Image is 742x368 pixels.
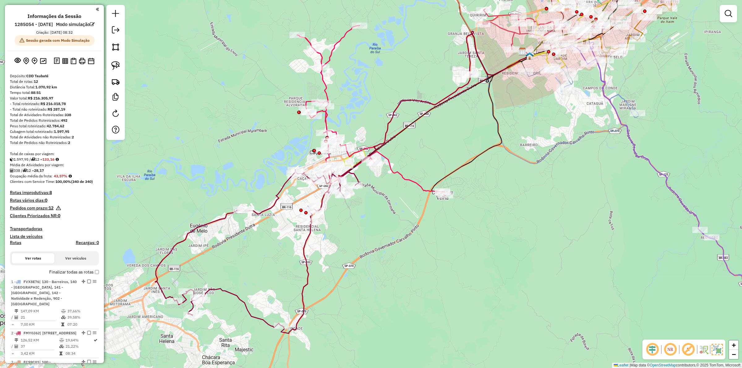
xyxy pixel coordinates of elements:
[12,253,54,264] button: Ver rotas
[31,158,35,161] i: Total de rotas
[109,75,122,88] a: Criar rota
[10,84,99,90] div: Distância Total:
[34,79,38,84] strong: 12
[96,6,99,13] a: Clique aqui para minimizar o painel
[10,158,14,161] i: Cubagem total roteirizado
[59,352,62,355] i: Tempo total em rota
[10,179,55,184] span: Clientes com Service Time:
[34,30,75,35] div: Criação: [DATE] 08:32
[729,350,738,359] a: Zoom out
[10,118,99,123] div: Total de Pedidos Roteirizados:
[69,57,78,66] button: Visualizar Romaneio
[10,157,99,162] div: 1.597,95 / 12 =
[729,341,738,350] a: Zoom in
[722,7,735,20] a: Exibir filtros
[11,343,14,349] td: /
[61,57,69,65] button: Visualizar relatório de Roteirização
[61,315,66,319] i: % de utilização da cubagem
[87,331,91,335] em: Finalizar rota
[10,107,99,112] div: - Total não roteirizado:
[10,73,99,79] div: Depósito:
[23,360,39,364] span: FCS9C01
[10,213,99,218] h4: Clientes Priorizados NR:
[93,360,96,364] em: Opções
[40,331,76,335] span: | [STREET_ADDRESS]
[10,168,99,173] div: 338 / 12 =
[61,323,64,326] i: Tempo total em rota
[10,101,99,107] div: - Total roteirizado:
[10,205,53,211] h4: Pedidos com prazo:
[82,280,85,283] em: Alterar sequência das rotas
[39,57,48,65] button: Otimizar todas as rotas
[10,123,99,129] div: Peso total roteirizado:
[56,205,61,213] em: Há pedidos NR próximo a expirar
[20,343,59,349] td: 37
[10,162,99,168] div: Média de Atividades por viagem:
[58,213,60,218] strong: 0
[54,253,97,264] button: Ver veículos
[614,363,629,367] a: Leaflet
[28,96,53,100] strong: R$ 216.305,97
[45,197,47,203] strong: 0
[15,315,18,319] i: Total de Atividades
[23,331,40,335] span: FMY0J62
[59,338,64,342] i: % de utilização do peso
[61,118,67,123] strong: 492
[94,338,97,342] i: Rota otimizada
[61,309,66,313] i: % de utilização do peso
[20,350,59,357] td: 3,42 KM
[10,140,99,146] div: Total de Pedidos não Roteirizados:
[10,234,99,239] h4: Lista de veículos
[109,107,122,121] a: Reroteirizar Sessão
[663,342,678,357] span: Ocultar NR
[42,157,54,162] strong: 133,16
[23,279,39,284] span: FVX8E76
[111,77,120,86] img: Criar rota
[15,22,53,27] h6: 1285054 - [DATE]
[87,360,91,364] em: Finalizar rota
[10,90,99,95] div: Tempo total:
[49,205,53,211] strong: 12
[645,342,660,357] span: Ocultar deslocamento
[11,279,77,306] span: | 130 - Barreiros, 140 - [GEOGRAPHIC_DATA], 141 - [GEOGRAPHIC_DATA], 142 - Natividade e Redenção,...
[67,314,96,320] td: 39,58%
[28,13,81,19] h4: Informações da Sessão
[526,52,534,60] img: FAD TBT
[10,198,99,203] h4: Rotas vários dias:
[23,169,27,172] i: Total de rotas
[87,280,91,283] em: Finalizar rota
[31,90,41,95] strong: 88:51
[49,269,99,275] label: Finalizar todas as rotas
[30,56,39,66] button: Adicionar Atividades
[111,43,120,51] img: Selecionar atividades - polígono
[78,57,87,66] button: Imprimir Rotas
[65,350,93,357] td: 08:34
[65,337,93,343] td: 19,64%
[90,22,95,27] em: Alterar nome da sessão
[712,344,723,355] img: Exibir/Ocultar setores
[71,179,93,184] strong: (340 de 340)
[10,134,99,140] div: Total de Atividades não Roteirizadas:
[72,135,74,139] strong: 2
[59,345,64,348] i: % de utilização da cubagem
[15,309,18,313] i: Distância Total
[650,363,676,367] a: OpenStreetMap
[68,140,70,145] strong: 2
[49,190,52,195] strong: 8
[87,57,96,66] button: Disponibilidade de veículos
[67,321,96,328] td: 07:20
[11,331,76,335] span: 2 -
[35,85,57,89] strong: 1.070,92 km
[10,112,99,118] div: Total de Atividades Roteirizadas:
[22,56,30,66] button: Centralizar mapa no depósito ou ponto de apoio
[54,129,69,134] strong: 1.597,95
[732,350,736,358] span: −
[732,341,736,349] span: +
[67,308,96,314] td: 37,66%
[10,95,99,101] div: Valor total:
[10,240,21,245] h4: Rotas
[109,91,122,105] a: Criar modelo
[41,101,66,106] strong: R$ 216.018,78
[56,22,95,27] h6: Modo simulação
[82,360,85,364] em: Alterar sequência das rotas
